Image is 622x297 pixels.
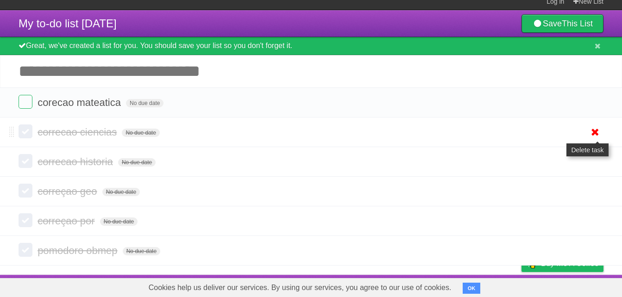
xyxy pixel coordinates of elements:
span: Cookies help us deliver our services. By using our services, you agree to our use of cookies. [139,278,461,297]
span: No due date [123,247,160,255]
span: No due date [102,188,140,196]
span: corecao mateatica [38,97,123,108]
a: Terms [478,277,498,295]
button: OK [463,283,481,294]
label: Done [19,243,32,257]
label: Done [19,154,32,168]
span: No due date [122,129,159,137]
span: correçao geo [38,186,99,197]
span: correçao por [38,215,97,227]
span: pomodoro obmep [38,245,119,256]
span: No due date [100,217,138,226]
span: No due date [118,158,156,167]
label: Done [19,95,32,109]
label: Done [19,184,32,198]
span: correcao ciencias [38,126,119,138]
a: Privacy [509,277,534,295]
label: Done [19,213,32,227]
a: Suggest a feature [545,277,603,295]
span: No due date [126,99,163,107]
label: Done [19,124,32,138]
b: This List [562,19,593,28]
a: Developers [429,277,466,295]
a: SaveThis List [521,14,603,33]
a: About [398,277,418,295]
span: correcao historia [38,156,115,167]
span: Buy me a coffee [541,255,599,272]
span: My to-do list [DATE] [19,17,117,30]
